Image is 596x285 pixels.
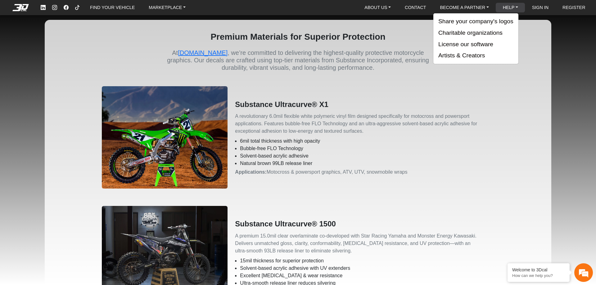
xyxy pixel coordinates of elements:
[240,137,494,145] li: 6mil total thickness with high opacity
[240,265,494,272] li: Solvent‑based acrylic adhesive with UV extenders
[500,3,521,12] a: HELP
[530,3,551,12] a: SIGN IN
[512,273,565,278] p: How can we help you?
[102,86,228,189] img: Substance Ultracurve X1 print media
[102,3,117,18] div: Minimize live chat window
[437,3,491,12] a: BECOME A PARTNER
[3,162,118,183] textarea: Type your message and hit 'Enter'
[235,113,494,135] p: A revolutionary 6.0mil flexible white polymeric vinyl film designed specifically for motocross an...
[146,3,188,12] a: MARKETPLACE
[165,49,431,71] p: At , we’re committed to delivering the highest-quality protective motorcycle graphics. Our decals...
[178,49,228,56] a: [DOMAIN_NAME]
[433,50,518,61] button: Artists & Creators
[240,272,494,279] li: Excellent [MEDICAL_DATA] & wear resistance
[3,194,42,198] span: Conversation
[80,183,118,203] div: Articles
[235,232,494,255] p: A premium 15.0mil clear overlaminate co‑developed with Star Racing Yamaha and Monster Energy Kawa...
[433,27,518,39] button: Charitable organizations
[402,3,428,12] a: CONTACT
[512,267,565,272] div: Welcome to 3Dcal
[235,99,494,110] h2: Substance Ultracurve® X1
[240,145,494,152] li: Bubble‑free FLO Technology
[433,16,518,27] button: Share your company's logos
[235,168,494,176] p: Motocross & powersport graphics, ATV, UTV, snowmobile wraps
[88,3,137,12] a: FIND YOUR VEHICLE
[240,160,494,167] li: Natural brown 99LB release liner
[165,30,431,44] h1: Premium Materials for Superior Protection
[36,73,86,132] span: We're online!
[7,32,16,41] div: Navigation go back
[42,33,114,41] div: Chat with us now
[240,152,494,160] li: Solvent‑based acrylic adhesive
[560,3,588,12] a: REGISTER
[240,257,494,265] li: 15mil thickness for superior protection
[235,169,266,175] strong: Applications:
[362,3,393,12] a: ABOUT US
[42,183,80,203] div: FAQs
[235,218,494,230] h2: Substance Ultracurve® 1500
[433,39,518,50] button: License our software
